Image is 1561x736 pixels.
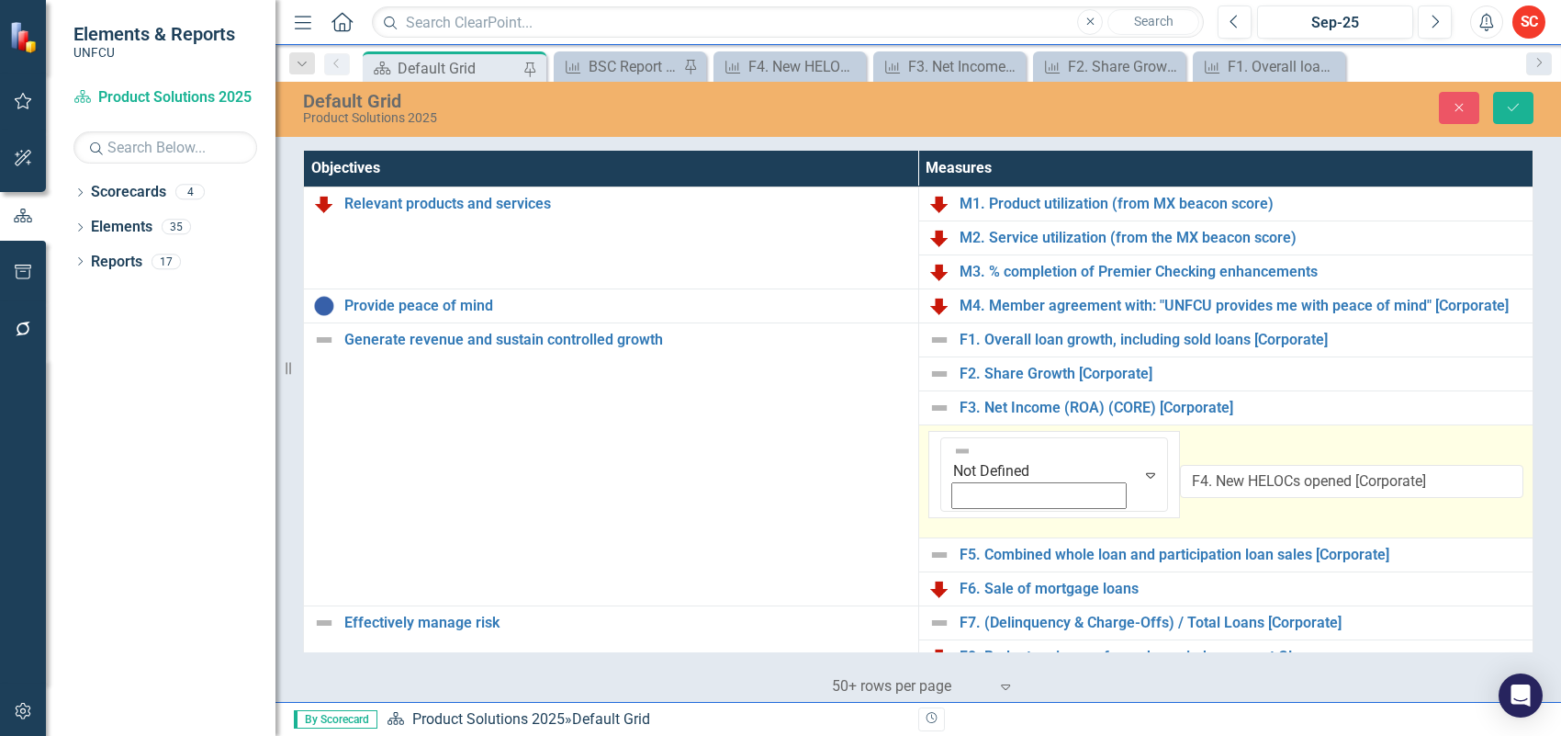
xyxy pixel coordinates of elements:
[928,261,950,283] img: Below Plan
[928,227,950,249] img: Below Plan
[878,55,1021,78] a: F3. Net Income (ROA) (CORE) [Corporate]
[960,615,1524,631] a: F7. (Delinquency & Charge-Offs) / Total Loans [Corporate]
[960,230,1524,246] a: M2. Service utilization (from the MX beacon score)
[152,254,181,269] div: 17
[953,461,1125,482] div: Not Defined
[313,612,335,634] img: Not Defined
[1263,12,1407,34] div: Sep-25
[928,295,950,317] img: Below Plan
[372,6,1204,39] input: Search ClearPoint...
[9,20,42,53] img: ClearPoint Strategy
[313,329,335,351] img: Not Defined
[1499,674,1543,718] div: Open Intercom Messenger
[73,87,257,108] a: Product Solutions 2025
[73,45,235,60] small: UNFCU
[1197,55,1341,78] a: F1. Overall loan growth, including sold loans [Corporate]
[928,612,950,634] img: Not Defined
[73,23,235,45] span: Elements & Reports
[928,544,950,566] img: Not Defined
[175,185,205,200] div: 4
[960,581,1524,597] a: F6. Sale of mortgage loans
[73,131,257,164] input: Search Below...
[1134,14,1174,28] span: Search
[572,710,650,728] div: Default Grid
[589,55,679,78] div: BSC Report Summary
[960,366,1524,382] a: F2. Share Growth [Corporate]
[960,332,1524,348] a: F1. Overall loan growth, including sold loans [Corporate]
[91,182,166,203] a: Scorecards
[928,578,950,600] img: Below Plan
[960,649,1524,665] a: F8. Budget variance of member reimbursement GL
[928,397,950,419] img: Not Defined
[960,400,1524,416] a: F3. Net Income (ROA) (CORE) [Corporate]
[928,193,950,215] img: Below Plan
[303,111,989,125] div: Product Solutions 2025
[313,193,335,215] img: Below Plan
[387,709,904,730] div: »
[344,298,909,314] a: Provide peace of mind
[928,329,950,351] img: Not Defined
[1257,6,1413,39] button: Sep-25
[928,646,950,668] img: Below Plan
[344,332,909,348] a: Generate revenue and sustain controlled growth
[344,196,909,212] a: Relevant products and services
[960,547,1524,563] a: F5. Combined whole loan and participation loan sales [Corporate]
[960,264,1524,280] a: M3. % completion of Premier Checking enhancements
[960,298,1524,314] a: M4. Member agreement with: "UNFCU provides me with peace of mind" [Corporate]
[91,252,142,273] a: Reports
[344,615,909,631] a: Effectively manage risk
[558,55,679,78] a: BSC Report Summary
[748,55,861,78] div: F4. New HELOCs opened [Corporate]
[908,55,1021,78] div: F3. Net Income (ROA) (CORE) [Corporate]
[313,295,335,317] img: Data Not Yet Due
[953,442,971,460] img: Not Defined
[1180,465,1523,499] input: Name
[1068,55,1181,78] div: F2. Share Growth [Corporate]
[162,220,191,235] div: 35
[1107,9,1199,35] button: Search
[398,57,519,80] div: Default Grid
[718,55,861,78] a: F4. New HELOCs opened [Corporate]
[303,91,989,111] div: Default Grid
[412,710,565,728] a: Product Solutions 2025
[1038,55,1181,78] a: F2. Share Growth [Corporate]
[928,363,950,385] img: Not Defined
[294,710,377,729] span: By Scorecard
[91,217,152,238] a: Elements
[1512,6,1545,39] button: SC
[960,196,1524,212] a: M1. Product utilization (from MX beacon score)
[1228,55,1341,78] div: F1. Overall loan growth, including sold loans [Corporate]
